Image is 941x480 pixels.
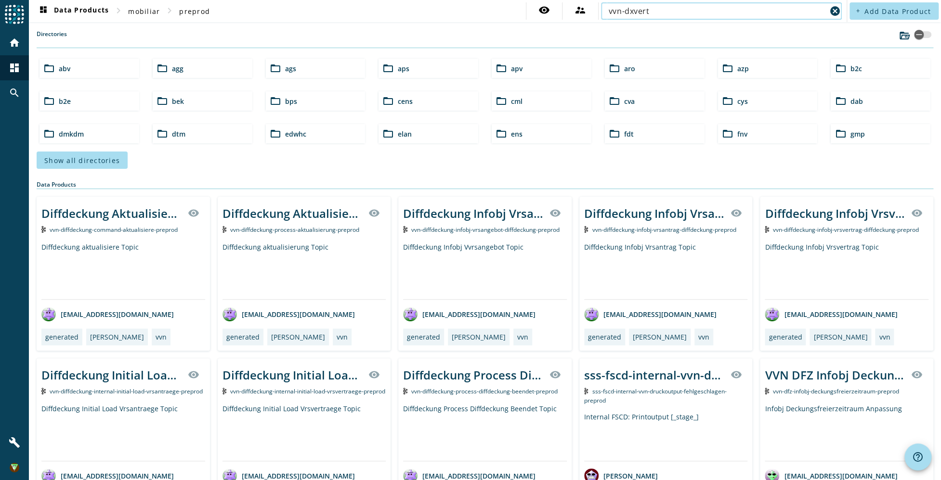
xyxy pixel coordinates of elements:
[368,369,380,380] mat-icon: visibility
[188,369,199,380] mat-icon: visibility
[850,64,862,73] span: b2c
[624,129,634,139] span: fdt
[850,2,939,20] button: Add Data Product
[41,226,46,233] img: Kafka Topic: vvn-diffdeckung-command-aktualisiere-preprod
[222,404,386,461] div: Diffdeckung Initial Load Vrsvertraege Topic
[609,5,826,17] input: Search (% or * for wildcards)
[41,404,205,461] div: Diffdeckung Initial Load Vrsantraege Topic
[850,129,864,139] span: gmp
[765,404,928,461] div: Infobj Deckungsfreierzeitraum Anpassung
[765,226,769,233] img: Kafka Topic: vvn-diffdeckung-infobj-vrsvertrag-diffdeckung-preprod
[722,95,733,107] mat-icon: folder_open
[624,64,635,73] span: aro
[43,95,55,107] mat-icon: folder_open
[9,437,20,448] mat-icon: build
[698,332,709,341] div: vvn
[511,64,523,73] span: apv
[496,128,507,139] mat-icon: folder_open
[9,37,20,49] mat-icon: home
[813,332,867,341] div: [PERSON_NAME]
[172,64,183,73] span: agg
[222,367,363,383] div: Diffdeckung Initial Load Vrsvertraege Topic
[156,332,167,341] div: vvn
[398,64,409,73] span: aps
[855,8,861,13] mat-icon: add
[835,63,846,74] mat-icon: folder_open
[271,332,325,341] div: [PERSON_NAME]
[222,226,227,233] img: Kafka Topic: vvn-diffdeckung-process-aktualisierung-preprod
[59,97,71,106] span: b2e
[911,207,923,219] mat-icon: visibility
[230,387,385,395] span: Kafka Topic: vvn-diffdeckung-internal-initial-load-vrsvertraege-preprod
[722,128,733,139] mat-icon: folder_open
[398,97,413,106] span: cens
[769,332,802,341] div: generated
[382,95,394,107] mat-icon: folder_open
[270,95,281,107] mat-icon: folder_open
[403,307,418,321] img: avatar
[722,63,733,74] mat-icon: folder_open
[511,97,523,106] span: cml
[496,95,507,107] mat-icon: folder_open
[588,332,621,341] div: generated
[584,388,588,394] img: Kafka Topic: sss-fscd-internal-vvn-druckoutput-fehlgeschlagen-preprod
[43,63,55,74] mat-icon: folder_open
[9,62,20,74] mat-icon: dashboard
[403,307,536,321] div: [EMAIL_ADDRESS][DOMAIN_NAME]
[41,307,174,321] div: [EMAIL_ADDRESS][DOMAIN_NAME]
[407,332,440,341] div: generated
[222,307,355,321] div: [EMAIL_ADDRESS][DOMAIN_NAME]
[584,205,725,221] div: Diffdeckung Infobj Vrsantrag Topic
[765,242,928,299] div: Diffdeckung Infobj Vrsvertrag Topic
[411,226,560,234] span: Kafka Topic: vvn-diffdeckung-infobj-vrsangebot-diffdeckung-preprod
[50,226,178,234] span: Kafka Topic: vvn-diffdeckung-command-aktualisiere-preprod
[175,2,214,20] button: preprod
[179,7,210,16] span: preprod
[835,95,846,107] mat-icon: folder_open
[609,128,620,139] mat-icon: folder_open
[765,367,905,383] div: VVN DFZ Infobj Deckungsfreierzeitraum
[828,4,842,18] button: Clear
[41,307,56,321] img: avatar
[270,128,281,139] mat-icon: folder_open
[44,156,120,165] span: Show all directories
[609,95,620,107] mat-icon: folder_open
[41,242,205,299] div: Diffdeckung aktualisiere Topic
[382,128,394,139] mat-icon: folder_open
[403,226,407,233] img: Kafka Topic: vvn-diffdeckung-infobj-vrsangebot-diffdeckung-preprod
[592,226,736,234] span: Kafka Topic: vvn-diffdeckung-infobj-vrsantrag-diffdeckung-preprod
[41,388,46,394] img: Kafka Topic: vvn-diffdeckung-internal-initial-load-vrsantraege-preprod
[222,205,363,221] div: Diffdeckung Aktualisierung Topic
[398,129,412,139] span: elan
[737,64,749,73] span: azp
[452,332,506,341] div: [PERSON_NAME]
[864,7,931,16] span: Add Data Product
[403,388,407,394] img: Kafka Topic: vvn-diffdeckung-process-diffdeckung-beendet-preprod
[59,129,84,139] span: dmkdm
[403,242,567,299] div: Diffdeckung Infobj Vvrsangebot Topic
[10,463,19,472] img: 11564d625e1ef81f76cd95267eaef640
[382,63,394,74] mat-icon: folder_open
[584,307,717,321] div: [EMAIL_ADDRESS][DOMAIN_NAME]
[403,367,544,383] div: Diffdeckung Process Diffdeckung Beendet Topic
[59,64,70,73] span: abv
[609,63,620,74] mat-icon: folder_open
[230,226,359,234] span: Kafka Topic: vvn-diffdeckung-process-aktualisierung-preprod
[765,388,769,394] img: Kafka Topic: vvn-dfz-infobj-deckungsfreierzeitraum-preprod
[9,87,20,99] mat-icon: search
[829,5,841,17] mat-icon: cancel
[285,64,296,73] span: ags
[835,128,846,139] mat-icon: folder_open
[624,97,635,106] span: cva
[37,180,933,189] div: Data Products
[157,95,168,107] mat-icon: folder_open
[911,369,923,380] mat-icon: visibility
[222,242,386,299] div: Diffdeckung aktualisierung Topic
[584,412,748,461] div: Internal FSCD: Printoutput [_stage_]
[549,369,561,380] mat-icon: visibility
[737,129,747,139] span: fnv
[41,367,182,383] div: Diffdeckung Initial Load Vrsantraege Topic
[37,30,67,48] label: Directories
[549,207,561,219] mat-icon: visibility
[124,2,164,20] button: mobiliar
